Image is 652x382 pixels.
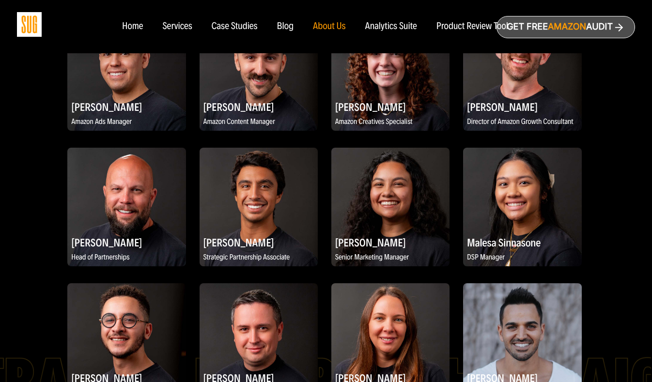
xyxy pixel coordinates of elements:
a: Services [162,21,192,32]
h2: [PERSON_NAME] [200,97,318,116]
p: Amazon Content Manager [200,116,318,128]
span: Amazon [548,22,586,32]
h2: Malesa Sinnasone [463,233,582,252]
a: Get freeAmazonAudit [497,16,635,38]
a: About Us [313,21,346,32]
a: Analytics Suite [365,21,417,32]
p: Director of Amazon Growth Consultant [463,116,582,128]
h2: [PERSON_NAME] [331,97,450,116]
img: Anna Butts, Amazon Creatives Specialist [331,12,450,131]
img: Sug [17,12,42,37]
h2: [PERSON_NAME] [463,97,582,116]
a: Product Review Tool [436,21,508,32]
h2: [PERSON_NAME] [200,233,318,252]
h2: [PERSON_NAME] [331,233,450,252]
img: Victor Farfan Baltazar, Amazon Ads Manager [67,12,186,131]
img: Aleksei Stojanovic, Strategic Partnership Associate [200,148,318,266]
p: Amazon Creatives Specialist [331,116,450,128]
p: Head of Partnerships [67,252,186,264]
img: Adrianna Lugo, Senior Marketing Manager [331,148,450,266]
p: DSP Manager [463,252,582,264]
img: Mark Anderson, Head of Partnerships [67,148,186,266]
img: Patrick DeRiso, II, Amazon Content Manager [200,12,318,131]
a: Home [122,21,143,32]
p: Amazon Ads Manager [67,116,186,128]
img: David Allen, Director of Amazon Growth Consultant [463,12,582,131]
h2: [PERSON_NAME] [67,97,186,116]
a: Case Studies [212,21,258,32]
h2: [PERSON_NAME] [67,233,186,252]
p: Senior Marketing Manager [331,252,450,264]
a: Blog [277,21,294,32]
img: Malesa Sinnasone, DSP Manager [463,148,582,266]
p: Strategic Partnership Associate [200,252,318,264]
